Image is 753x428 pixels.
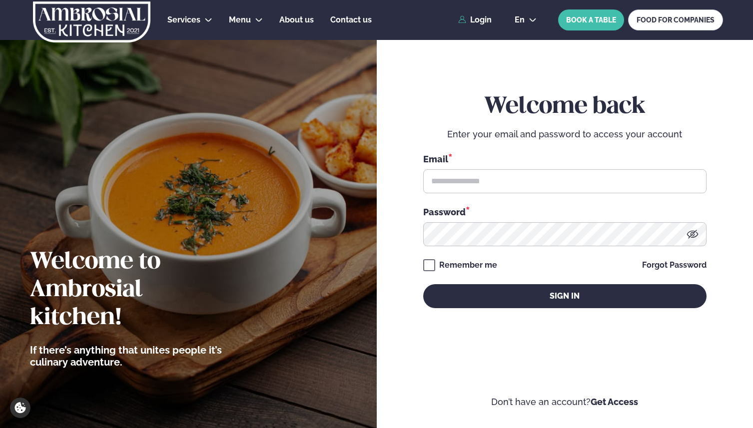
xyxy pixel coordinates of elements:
[330,14,372,26] a: Contact us
[423,284,707,308] button: Sign in
[279,14,314,26] a: About us
[507,16,545,24] button: en
[423,93,707,121] h2: Welcome back
[423,128,707,140] p: Enter your email and password to access your account
[515,16,525,24] span: en
[30,344,237,368] p: If there’s anything that unites people it’s culinary adventure.
[423,205,707,218] div: Password
[330,15,372,24] span: Contact us
[10,398,30,418] a: Cookie settings
[167,14,200,26] a: Services
[591,397,638,407] a: Get Access
[458,15,492,24] a: Login
[279,15,314,24] span: About us
[423,152,707,165] div: Email
[558,9,624,30] button: BOOK A TABLE
[30,248,237,332] h2: Welcome to Ambrosial kitchen!
[229,15,251,24] span: Menu
[229,14,251,26] a: Menu
[32,1,151,42] img: logo
[407,396,724,408] p: Don’t have an account?
[628,9,723,30] a: FOOD FOR COMPANIES
[642,261,707,269] a: Forgot Password
[167,15,200,24] span: Services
